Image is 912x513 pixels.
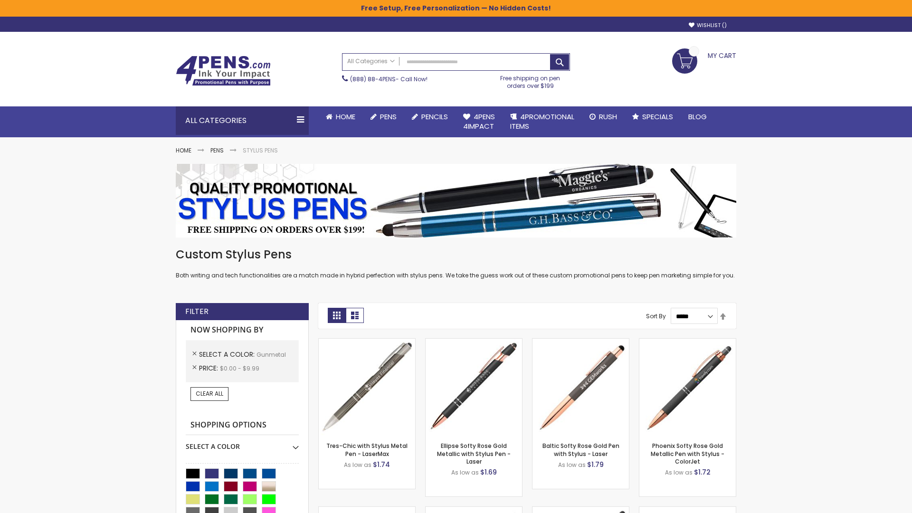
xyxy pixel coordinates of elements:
[199,350,256,359] span: Select A Color
[380,112,397,122] span: Pens
[688,112,707,122] span: Blog
[336,112,355,122] span: Home
[176,106,309,135] div: All Categories
[642,112,673,122] span: Specials
[220,364,259,372] span: $0.00 - $9.99
[646,312,666,320] label: Sort By
[319,338,415,346] a: Tres-Chic with Stylus Metal Pen - LaserMax-Gunmetal
[347,57,395,65] span: All Categories
[542,442,619,457] a: Baltic Softy Rose Gold Pen with Stylus - Laser
[451,468,479,476] span: As low as
[210,146,224,154] a: Pens
[491,71,570,90] div: Free shipping on pen orders over $199
[196,389,223,398] span: Clear All
[503,106,582,137] a: 4PROMOTIONALITEMS
[363,106,404,127] a: Pens
[344,461,371,469] span: As low as
[582,106,625,127] a: Rush
[532,338,629,346] a: Baltic Softy Rose Gold Pen with Stylus - Laser-Gunmetal
[176,56,271,86] img: 4Pens Custom Pens and Promotional Products
[373,460,390,469] span: $1.74
[694,467,711,477] span: $1.72
[532,339,629,435] img: Baltic Softy Rose Gold Pen with Stylus - Laser-Gunmetal
[243,146,278,154] strong: Stylus Pens
[689,22,727,29] a: Wishlist
[426,339,522,435] img: Ellipse Softy Rose Gold Metallic with Stylus Pen - Laser-Gunmetal
[176,146,191,154] a: Home
[463,112,495,131] span: 4Pens 4impact
[599,112,617,122] span: Rush
[190,387,228,400] a: Clear All
[510,112,574,131] span: 4PROMOTIONAL ITEMS
[342,54,399,69] a: All Categories
[651,442,724,465] a: Phoenix Softy Rose Gold Metallic Pen with Stylus - ColorJet
[625,106,681,127] a: Specials
[587,460,604,469] span: $1.79
[326,442,408,457] a: Tres-Chic with Stylus Metal Pen - LaserMax
[350,75,427,83] span: - Call Now!
[176,247,736,280] div: Both writing and tech functionalities are a match made in hybrid perfection with stylus pens. We ...
[558,461,586,469] span: As low as
[176,247,736,262] h1: Custom Stylus Pens
[681,106,714,127] a: Blog
[319,339,415,435] img: Tres-Chic with Stylus Metal Pen - LaserMax-Gunmetal
[639,338,736,346] a: Phoenix Softy Rose Gold Metallic Pen with Stylus Pen - ColorJet-Gunmetal
[404,106,456,127] a: Pencils
[639,339,736,435] img: Phoenix Softy Rose Gold Metallic Pen with Stylus Pen - ColorJet-Gunmetal
[456,106,503,137] a: 4Pens4impact
[426,338,522,346] a: Ellipse Softy Rose Gold Metallic with Stylus Pen - Laser-Gunmetal
[665,468,693,476] span: As low as
[176,164,736,237] img: Stylus Pens
[318,106,363,127] a: Home
[186,435,299,451] div: Select A Color
[256,351,286,359] span: Gunmetal
[437,442,511,465] a: Ellipse Softy Rose Gold Metallic with Stylus Pen - Laser
[328,308,346,323] strong: Grid
[480,467,497,477] span: $1.69
[186,415,299,436] strong: Shopping Options
[199,363,220,373] span: Price
[186,320,299,340] strong: Now Shopping by
[350,75,396,83] a: (888) 88-4PENS
[185,306,209,317] strong: Filter
[421,112,448,122] span: Pencils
